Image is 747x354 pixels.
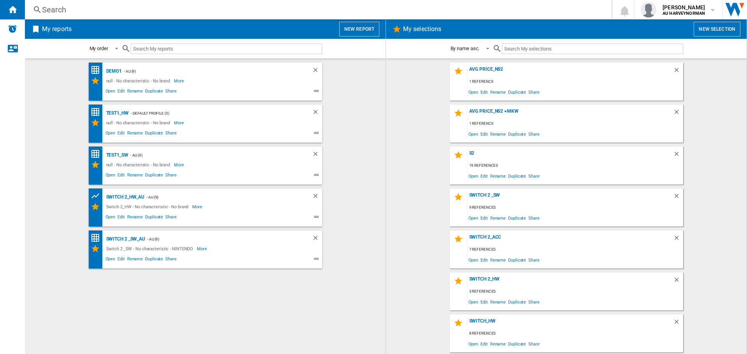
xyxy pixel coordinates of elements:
div: 1 reference [467,119,683,129]
span: Open [467,87,480,97]
span: Open [467,338,480,349]
input: Search My selections [502,44,683,54]
span: Share [527,213,541,223]
span: Rename [489,255,507,265]
h2: My reports [40,22,73,37]
img: alerts-logo.svg [8,24,17,33]
div: Price Matrix [91,65,104,75]
span: Open [104,87,117,97]
div: 1 reference [467,77,683,87]
div: Switch_HW [467,318,673,329]
span: Open [467,296,480,307]
div: Price Matrix [91,107,104,117]
span: More [197,244,208,253]
span: Open [104,129,117,139]
span: Open [467,255,480,265]
span: Edit [479,87,489,97]
span: Rename [126,129,144,139]
div: 9 references [467,203,683,213]
div: Switch 2_HW_AU [104,192,145,202]
div: Avg Price_NS2 [467,66,673,77]
div: Switch 2 _SW [467,192,673,203]
div: Delete [673,192,683,203]
span: Rename [126,255,144,265]
span: Share [527,255,541,265]
span: Open [104,213,117,223]
div: My Selections [91,76,104,85]
div: - AU (9) [122,66,296,76]
span: Edit [116,129,126,139]
span: Open [104,171,117,181]
div: Price Matrix [91,149,104,159]
div: Delete [673,66,683,77]
span: Duplicate [507,129,527,139]
span: Edit [479,296,489,307]
span: Share [527,296,541,307]
div: 8 references [467,329,683,338]
div: Product prices grid [91,191,104,201]
span: Duplicate [507,171,527,181]
span: Rename [489,171,507,181]
div: Price Matrix [91,233,104,243]
div: null - No characteristic - No brand [104,118,174,127]
div: Delete [673,234,683,245]
div: 7 references [467,245,683,255]
div: - AU (9) [128,150,296,160]
span: Share [164,87,178,97]
span: Share [164,255,178,265]
div: Delete [673,108,683,119]
span: Edit [116,213,126,223]
span: Rename [489,213,507,223]
span: Duplicate [507,338,527,349]
span: Duplicate [144,255,164,265]
button: New selection [694,22,740,37]
span: Share [164,129,178,139]
span: Share [527,338,541,349]
span: Edit [479,129,489,139]
b: AU HARVEYNORMAN [663,11,705,16]
div: s2 [467,150,673,161]
img: profile.jpg [641,2,656,17]
div: Demo1 [104,66,122,76]
button: New report [339,22,379,37]
div: My Selections [91,160,104,169]
span: More [174,118,185,127]
span: Rename [126,171,144,181]
span: Open [104,255,117,265]
span: Edit [116,87,126,97]
div: - Default profile (5) [129,108,296,118]
span: Edit [116,171,126,181]
div: test1_SW [104,150,128,160]
div: Switch 2 _SW_AU [104,234,146,244]
span: Duplicate [144,87,164,97]
span: Duplicate [507,87,527,97]
div: null - No characteristic - No brand [104,76,174,85]
span: Open [467,129,480,139]
span: Edit [479,213,489,223]
div: - AU (9) [144,192,296,202]
span: Duplicate [507,213,527,223]
div: My order [89,45,108,51]
div: My Selections [91,244,104,253]
div: Delete [673,318,683,329]
span: Duplicate [144,129,164,139]
div: Switch 2_HW - No characteristic - No brand [104,202,193,211]
div: Delete [673,150,683,161]
div: 3 references [467,287,683,296]
div: Delete [312,150,322,160]
span: More [174,160,185,169]
div: Delete [312,66,322,76]
span: Rename [489,296,507,307]
span: Share [164,213,178,223]
div: test1_HW [104,108,129,118]
span: Rename [126,87,144,97]
div: Delete [312,234,322,244]
span: Rename [489,338,507,349]
div: null - No characteristic - No brand [104,160,174,169]
span: Share [527,171,541,181]
span: Rename [489,87,507,97]
span: Duplicate [144,213,164,223]
span: Edit [116,255,126,265]
span: Rename [126,213,144,223]
div: My Selections [91,202,104,211]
